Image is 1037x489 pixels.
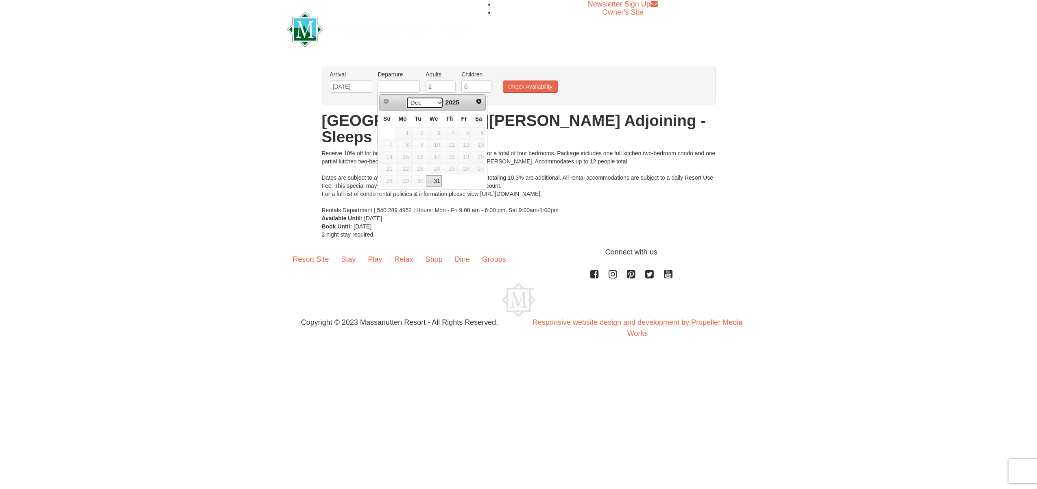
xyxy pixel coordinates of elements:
[395,139,411,151] td: available
[395,151,410,163] span: 15
[380,163,394,175] span: 21
[457,163,472,175] td: available
[457,127,471,139] span: 5
[443,139,456,151] span: 11
[395,151,411,163] td: available
[472,151,485,163] span: 20
[287,247,751,258] p: Connect with us
[395,163,410,175] span: 22
[322,149,716,214] div: Receive 10% off for booking two adjoining two-bedroom condos, for a total of four bedrooms. Packa...
[411,175,425,187] span: 30
[443,127,456,139] span: 4
[322,223,352,230] strong: Book Until:
[471,127,486,139] td: available
[322,215,363,222] strong: Available Until:
[411,151,426,163] td: available
[426,139,442,151] span: 10
[457,151,472,163] td: available
[411,127,425,139] span: 2
[472,139,485,151] span: 13
[287,12,473,47] img: Massanutten Resort Logo
[395,127,410,139] span: 1
[474,96,485,107] a: Next
[380,151,394,163] span: 14
[411,139,426,151] td: available
[380,175,394,187] span: 28
[395,163,411,175] td: available
[461,115,467,122] span: Friday
[602,8,643,16] a: Owner's Site
[411,139,425,151] span: 9
[379,139,394,151] td: available
[442,163,457,175] td: available
[415,115,421,122] span: Tuesday
[287,19,473,38] a: Massanutten Resort
[502,283,536,317] img: Massanutten Resort Logo
[383,115,391,122] span: Sunday
[399,115,407,122] span: Monday
[379,175,394,187] td: available
[380,139,394,151] span: 7
[380,96,392,107] a: Prev
[442,151,457,163] td: available
[461,70,491,78] label: Children
[443,163,456,175] span: 25
[426,151,442,163] td: available
[419,247,449,272] a: Shop
[411,163,425,175] span: 23
[362,247,389,272] a: Play
[503,80,558,93] button: Check Availability
[426,127,442,139] span: 3
[471,151,486,163] td: available
[426,139,442,151] td: available
[426,163,442,175] span: 24
[395,139,410,151] span: 8
[395,175,410,187] span: 29
[379,151,394,163] td: available
[449,247,476,272] a: Dine
[364,215,382,222] span: [DATE]
[471,139,486,151] td: available
[476,98,482,104] span: Next
[457,139,472,151] td: available
[457,139,471,151] span: 12
[379,163,394,175] td: available
[475,115,482,122] span: Saturday
[322,231,375,238] span: 2 night stay required.
[430,115,438,122] span: Wednesday
[411,151,425,163] span: 16
[411,127,426,139] td: available
[322,113,716,145] h1: [GEOGRAPHIC_DATA][PERSON_NAME] Adjoining - Sleeps 12
[426,175,442,187] td: available
[378,70,420,78] label: Departure
[354,223,371,230] span: [DATE]
[330,70,372,78] label: Arrival
[445,99,459,106] span: 2025
[395,175,411,187] td: available
[395,127,411,139] td: available
[411,175,426,187] td: available
[457,163,471,175] span: 26
[476,247,512,272] a: Groups
[457,127,472,139] td: available
[446,115,453,122] span: Thursday
[389,247,419,272] a: Relax
[426,163,442,175] td: available
[472,163,485,175] span: 27
[442,139,457,151] td: available
[411,163,426,175] td: available
[471,163,486,175] td: available
[281,317,519,328] p: Copyright © 2023 Massanutten Resort - All Rights Reserved.
[426,175,442,187] a: 31
[457,151,471,163] span: 19
[533,318,742,337] a: Responsive website design and development by Propeller Media Works
[287,247,335,272] a: Resort Site
[426,70,456,78] label: Adults
[443,151,456,163] span: 18
[472,127,485,139] span: 6
[383,98,389,104] span: Prev
[442,127,457,139] td: available
[335,247,362,272] a: Stay
[426,127,442,139] td: available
